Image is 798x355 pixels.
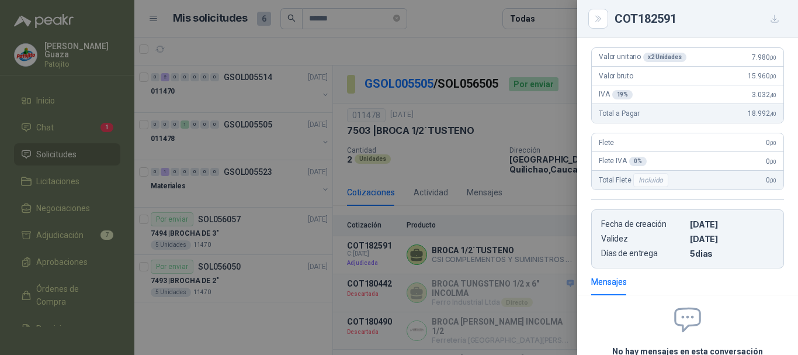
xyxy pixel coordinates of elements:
[601,234,685,244] p: Validez
[769,92,776,98] span: ,40
[629,157,647,166] div: 0 %
[633,173,668,187] div: Incluido
[599,157,647,166] span: Flete IVA
[599,173,671,187] span: Total Flete
[591,12,605,26] button: Close
[769,177,776,184] span: ,00
[748,109,776,118] span: 18.992
[599,72,633,80] span: Valor bruto
[766,176,776,184] span: 0
[769,158,776,165] span: ,00
[752,53,776,61] span: 7.980
[591,275,627,288] div: Mensajes
[601,249,685,259] p: Días de entrega
[599,90,633,99] span: IVA
[599,139,614,147] span: Flete
[769,111,776,117] span: ,40
[769,140,776,146] span: ,00
[599,53,686,62] span: Valor unitario
[748,72,776,80] span: 15.960
[690,219,774,229] p: [DATE]
[615,9,784,28] div: COT182591
[766,157,776,166] span: 0
[612,90,633,99] div: 19 %
[769,73,776,80] span: ,00
[601,219,685,229] p: Fecha de creación
[766,139,776,147] span: 0
[690,249,774,259] p: 5 dias
[690,234,774,244] p: [DATE]
[752,91,776,99] span: 3.032
[599,109,640,118] span: Total a Pagar
[769,54,776,61] span: ,00
[643,53,686,62] div: x 2 Unidades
